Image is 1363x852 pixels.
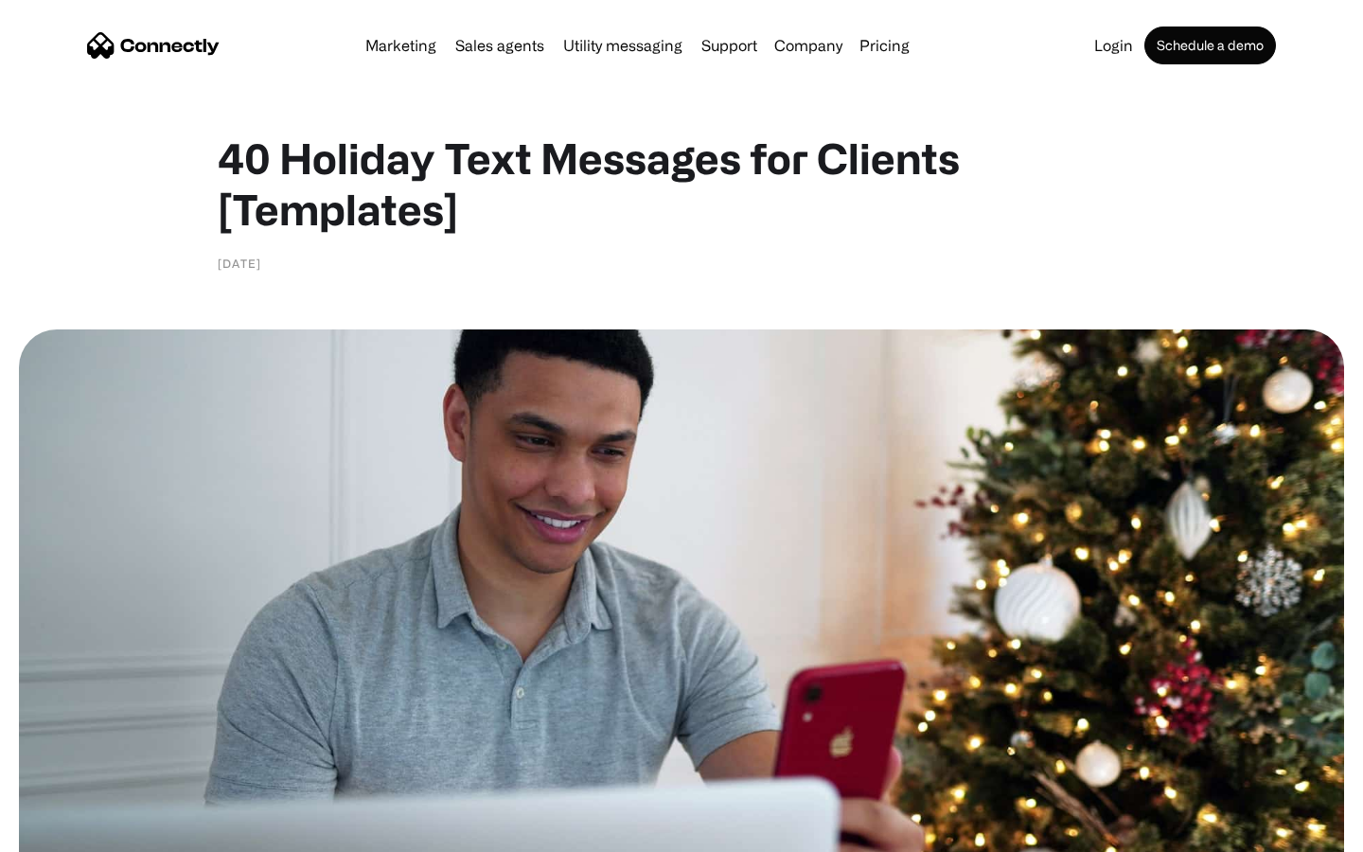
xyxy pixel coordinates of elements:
div: Company [774,32,842,59]
div: [DATE] [218,254,261,273]
a: Schedule a demo [1144,27,1276,64]
a: Utility messaging [556,38,690,53]
a: Sales agents [448,38,552,53]
a: Support [694,38,765,53]
a: Login [1087,38,1141,53]
h1: 40 Holiday Text Messages for Clients [Templates] [218,133,1145,235]
a: Marketing [358,38,444,53]
a: Pricing [852,38,917,53]
aside: Language selected: English [19,819,114,845]
ul: Language list [38,819,114,845]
